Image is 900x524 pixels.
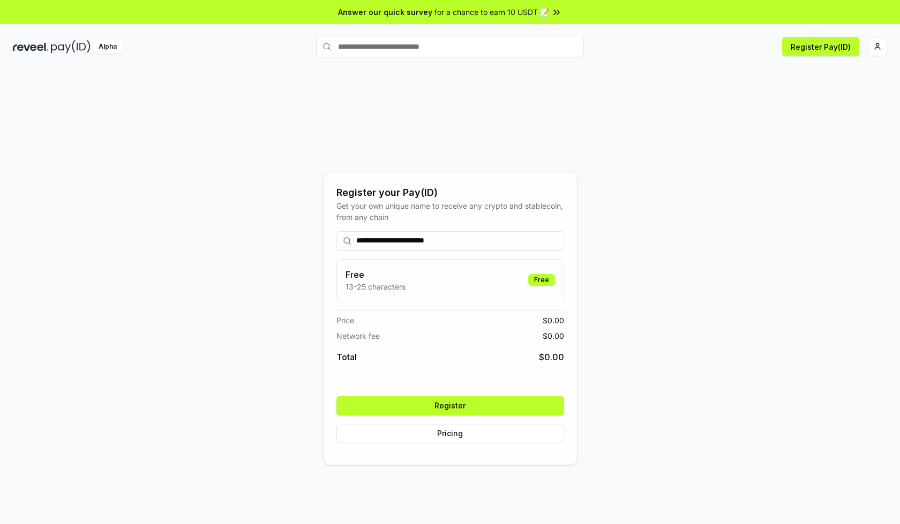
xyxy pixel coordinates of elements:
span: $ 0.00 [539,351,564,363]
div: Get your own unique name to receive any crypto and stablecoin, from any chain [336,200,564,223]
div: Free [528,274,555,286]
span: for a chance to earn 10 USDT 📝 [434,6,549,18]
div: Register your Pay(ID) [336,185,564,200]
p: 13-25 characters [346,281,406,292]
div: Alpha [93,40,123,54]
button: Register [336,396,564,415]
button: Pricing [336,424,564,443]
img: pay_id [51,40,91,54]
span: Answer our quick survey [338,6,432,18]
span: Total [336,351,357,363]
span: Price [336,315,354,326]
span: $ 0.00 [543,330,564,341]
span: Network fee [336,330,380,341]
h3: Free [346,268,406,281]
button: Register Pay(ID) [782,37,859,56]
span: $ 0.00 [543,315,564,326]
img: reveel_dark [13,40,49,54]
